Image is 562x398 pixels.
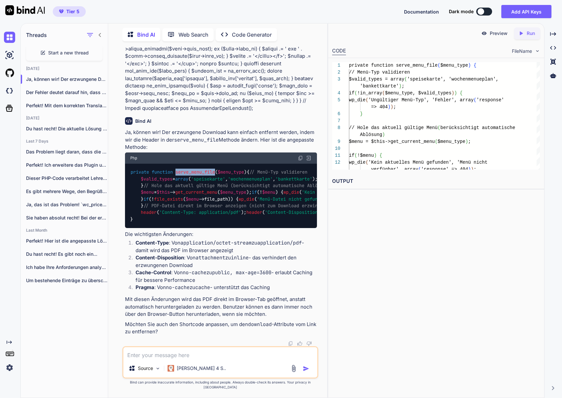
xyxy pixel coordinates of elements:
[297,341,302,346] img: like
[141,189,154,195] span: $menu
[332,145,340,152] div: 10
[168,365,174,372] img: Claude 4 Sonnet
[257,240,302,246] code: application/pdf
[332,69,340,76] div: 2
[231,254,249,261] code: inline
[440,125,515,130] span: berücksichtigt automatische
[186,196,199,202] span: $menu
[374,153,377,158] span: )
[159,210,241,216] span: 'Content-Type: application/pdf'
[535,48,540,54] img: chevron down
[349,139,435,144] span: $menu = $this->get_current_menu
[130,254,317,269] li: : Von zu - das verhindert den erzwungenen Download
[390,104,393,110] span: )
[26,277,108,284] p: Um bestehende Einträge zu überschreiben, haben Sie...
[349,125,438,130] span: // Hole das aktuell gültige Menü
[349,160,365,165] span: wp_die
[59,10,64,14] img: premium
[136,254,184,261] strong: Content-Disposition
[527,30,535,37] p: Run
[26,264,108,271] p: Ich habe Ihre Anforderungen analysiert und werde...
[385,90,452,96] span: $menu_type, $valid_types
[26,89,108,96] p: Der Fehler deutet darauf hin, dass beim ...
[4,67,15,79] img: githubLight
[360,111,363,116] span: }
[265,210,373,216] span: 'Content-Disposition: inline; filename="'
[349,70,410,75] span: // Menü-Typ validieren
[53,6,86,17] button: premiumTier 5
[393,104,396,110] span: ;
[306,155,312,161] img: Open in Browser
[460,90,462,96] span: {
[174,137,219,143] code: serve_menu_file
[365,97,368,103] span: (
[357,153,374,158] span: !$menu
[379,153,382,158] span: {
[166,284,190,291] code: no-cache
[26,188,108,195] p: Es gibt mehrere Wege, den Begrüßungstext im...
[26,201,108,208] p: Ja, das ist das Problem! `wc_price()` formatiert...
[290,365,297,372] img: attachment
[368,160,487,165] span: 'Kein aktuelles Menü gefunden', 'Menü nicht
[474,167,476,172] span: ;
[302,189,381,195] span: 'Kein aktuelles Menü gefunden'
[228,176,273,182] span: 'wochenmenueplan'
[26,76,108,83] p: Ja, können wir! Der erzwungene Download ...
[332,62,340,69] div: 1
[501,5,551,18] button: Add API Keys
[21,228,108,233] h2: Last Month
[21,116,108,121] h2: [DATE]
[349,153,355,158] span: if
[440,63,468,68] span: $menu_type
[332,111,340,117] div: 6
[135,118,151,124] h6: Bind AI
[141,210,157,216] span: header
[26,175,108,182] p: Dieser PHP-Code verarbeitet Lehrer-Daten aus einem Stundenplan....
[26,31,47,39] h1: Threads
[474,63,476,68] span: {
[402,83,404,89] span: ;
[130,239,317,254] li: : Von zu - damit wird das PDF im Browser angezeigt
[136,240,169,246] strong: Content-Type
[125,231,317,238] p: Die wichtigsten Änderungen:
[449,8,474,15] span: Dark mode
[421,167,468,172] span: 'response' => 404
[246,210,262,216] span: header
[468,63,471,68] span: )
[368,97,474,103] span: 'Ungültiger Menü-Typ', 'Fehler', array
[178,31,208,39] p: Web Search
[157,189,170,195] span: $this
[130,284,317,293] li: : Von zu - unterstützt das Caching
[137,31,155,39] p: Bind AI
[332,76,340,83] div: 3
[152,169,173,175] span: function
[21,66,108,71] h2: [DATE]
[232,31,272,39] p: Code Generator
[48,50,89,56] span: Start a new thread
[212,269,271,276] code: public, max-age=3600
[404,9,439,15] span: Documentation
[125,296,317,318] p: Mit diesen Änderungen wird das PDF direkt im Browser-Tab geöffnet, anstatt automatisch herunterge...
[196,254,225,261] code: attachment
[349,77,404,82] span: $valid_types = array
[404,77,407,82] span: (
[306,341,312,346] img: dislike
[5,5,45,15] img: Bind AI
[360,83,399,89] span: 'bankettkarte'
[490,30,508,37] p: Preview
[136,284,154,290] strong: Pragma
[191,176,225,182] span: 'speisekarte'
[332,159,340,166] div: 12
[332,138,340,145] div: 9
[130,155,137,161] span: Php
[26,162,108,168] p: Perfekt! Ich erweitere das Plugin um ein...
[257,196,328,202] span: 'Menü-Datei nicht gefunden'
[143,203,328,209] span: // PDF-Datei direkt im Browser anzeigen (nicht zum Download erzwingen)
[288,341,293,346] img: copy
[355,153,357,158] span: (
[183,269,206,276] code: no-cache
[418,167,421,172] span: (
[141,176,172,182] span: $valid_types
[328,174,544,189] h2: OUTPUT
[152,169,247,175] span: ( )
